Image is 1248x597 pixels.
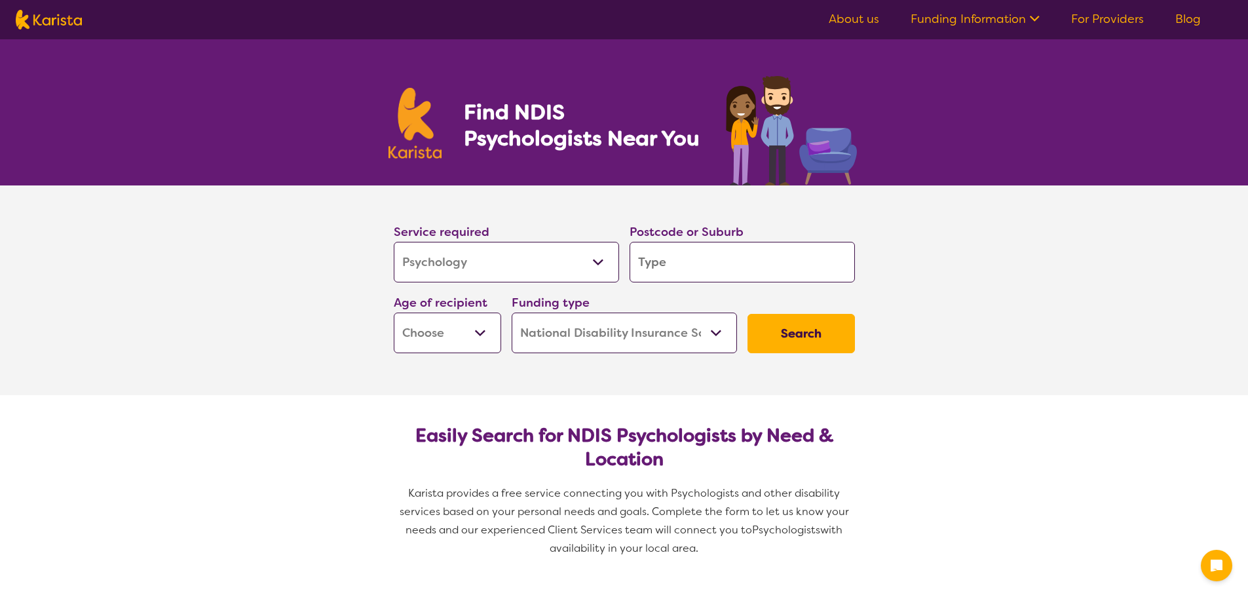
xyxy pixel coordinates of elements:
a: About us [829,11,879,27]
button: Search [747,314,855,353]
input: Type [630,242,855,282]
a: For Providers [1071,11,1144,27]
img: Karista logo [388,88,442,159]
a: Blog [1175,11,1201,27]
h2: Easily Search for NDIS Psychologists by Need & Location [404,424,844,471]
a: Funding Information [911,11,1040,27]
img: psychology [721,71,860,185]
label: Funding type [512,295,590,311]
label: Age of recipient [394,295,487,311]
label: Service required [394,224,489,240]
img: Karista logo [16,10,82,29]
label: Postcode or Suburb [630,224,744,240]
span: Karista provides a free service connecting you with Psychologists and other disability services b... [400,486,852,537]
h1: Find NDIS Psychologists Near You [464,99,706,151]
span: Psychologists [752,523,820,537]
